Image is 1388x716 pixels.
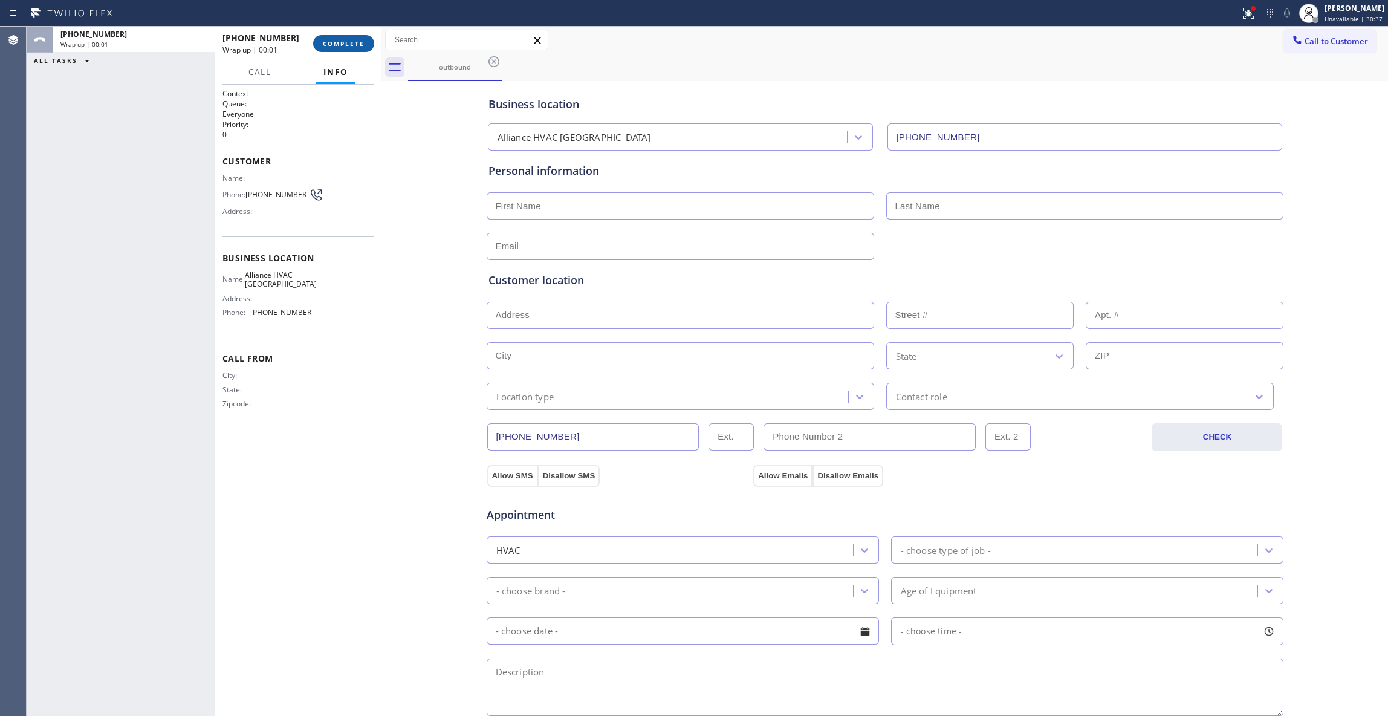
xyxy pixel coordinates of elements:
[896,349,917,363] div: State
[496,584,566,597] div: - choose brand -
[487,302,874,329] input: Address
[487,507,751,523] span: Appointment
[1283,30,1376,53] button: Call to Customer
[222,308,250,317] span: Phone:
[222,45,277,55] span: Wrap up | 00:01
[222,353,374,364] span: Call From
[487,192,874,220] input: First Name
[887,123,1282,151] input: Phone Number
[241,60,279,84] button: Call
[27,53,102,68] button: ALL TASKS
[487,423,699,451] input: Phone Number
[222,155,374,167] span: Customer
[753,465,812,487] button: Allow Emails
[222,99,374,109] h2: Queue:
[901,543,991,557] div: - choose type of job -
[487,465,538,487] button: Allow SMS
[985,423,1031,451] input: Ext. 2
[313,35,374,52] button: COMPLETE
[1279,5,1296,22] button: Mute
[901,625,962,637] span: - choose time -
[245,190,309,199] span: [PHONE_NUMBER]
[709,423,754,451] input: Ext.
[222,207,254,216] span: Address:
[764,423,976,451] input: Phone Number 2
[222,119,374,129] h2: Priority:
[488,272,1282,288] div: Customer location
[386,30,548,50] input: Search
[496,389,554,403] div: Location type
[409,62,501,71] div: outbound
[323,39,365,48] span: COMPLETE
[323,67,348,77] span: Info
[34,56,77,65] span: ALL TASKS
[222,190,245,199] span: Phone:
[222,385,254,394] span: State:
[886,302,1074,329] input: Street #
[222,371,254,380] span: City:
[487,233,874,260] input: Email
[222,88,374,99] h1: Context
[487,342,874,369] input: City
[222,252,374,264] span: Business location
[812,465,883,487] button: Disallow Emails
[222,109,374,119] p: Everyone
[886,192,1283,220] input: Last Name
[248,67,271,77] span: Call
[222,294,254,303] span: Address:
[1086,302,1283,329] input: Apt. #
[488,163,1282,179] div: Personal information
[538,465,600,487] button: Disallow SMS
[245,270,317,289] span: Alliance HVAC [GEOGRAPHIC_DATA]
[222,129,374,140] p: 0
[60,40,108,48] span: Wrap up | 00:01
[896,389,947,403] div: Contact role
[250,308,314,317] span: [PHONE_NUMBER]
[487,617,879,645] input: - choose date -
[60,29,127,39] span: [PHONE_NUMBER]
[222,32,299,44] span: [PHONE_NUMBER]
[222,174,254,183] span: Name:
[1086,342,1283,369] input: ZIP
[498,131,651,145] div: Alliance HVAC [GEOGRAPHIC_DATA]
[496,543,520,557] div: HVAC
[1152,423,1282,451] button: CHECK
[222,275,245,284] span: Name:
[1325,3,1384,13] div: [PERSON_NAME]
[316,60,355,84] button: Info
[222,399,254,408] span: Zipcode:
[488,96,1282,112] div: Business location
[901,584,977,597] div: Age of Equipment
[1325,15,1383,23] span: Unavailable | 30:37
[1305,36,1368,47] span: Call to Customer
